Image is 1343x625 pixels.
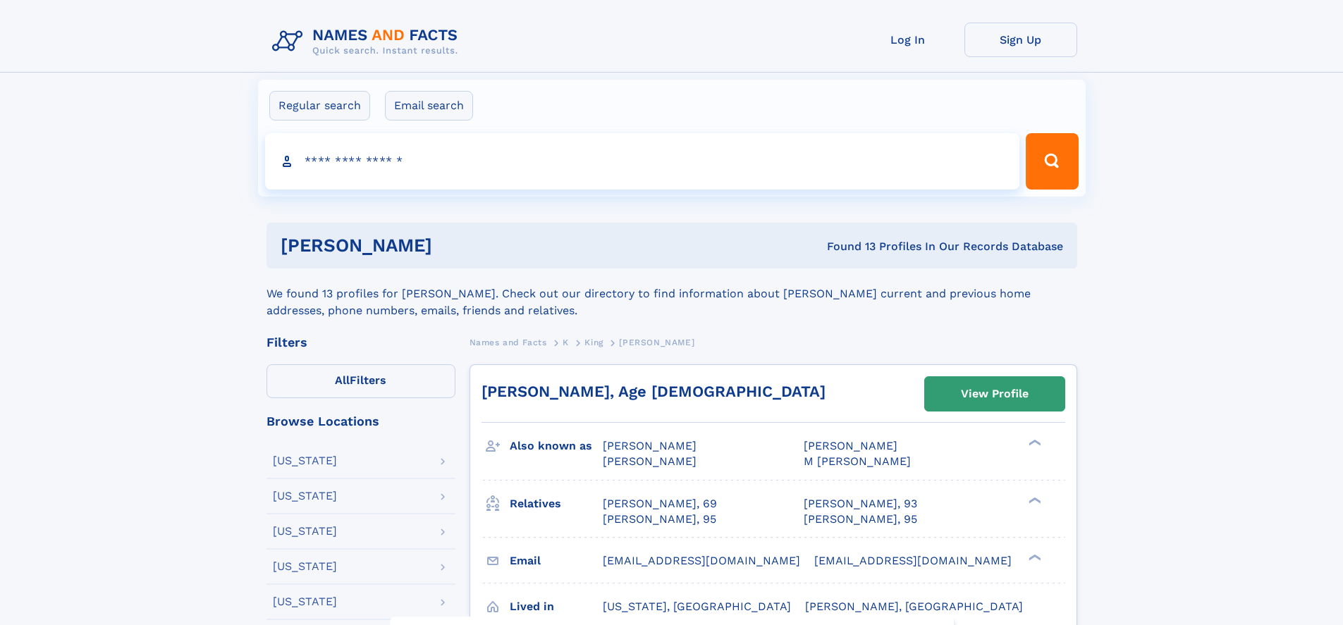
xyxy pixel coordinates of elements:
a: View Profile [925,377,1065,411]
div: [US_STATE] [273,490,337,502]
span: [PERSON_NAME] [619,338,694,347]
a: Names and Facts [470,333,547,351]
div: Browse Locations [266,415,455,428]
span: King [584,338,603,347]
h3: Relatives [510,492,603,516]
div: [US_STATE] [273,526,337,537]
a: [PERSON_NAME], 95 [804,512,917,527]
a: [PERSON_NAME], 93 [804,496,917,512]
div: [US_STATE] [273,596,337,607]
span: M [PERSON_NAME] [804,454,911,468]
label: Regular search [269,91,370,120]
span: All [335,373,350,387]
label: Filters [266,364,455,398]
img: Logo Names and Facts [266,23,470,61]
span: [US_STATE], [GEOGRAPHIC_DATA] [603,600,791,613]
button: Search Button [1026,133,1078,190]
span: [PERSON_NAME], [GEOGRAPHIC_DATA] [805,600,1023,613]
h3: Lived in [510,595,603,619]
span: [PERSON_NAME] [804,439,897,452]
div: View Profile [961,378,1029,410]
div: We found 13 profiles for [PERSON_NAME]. Check out our directory to find information about [PERSON... [266,268,1077,319]
div: [US_STATE] [273,561,337,572]
span: [EMAIL_ADDRESS][DOMAIN_NAME] [603,554,800,567]
a: Sign Up [964,23,1077,57]
a: King [584,333,603,351]
div: ❯ [1025,552,1042,562]
span: [PERSON_NAME] [603,439,697,452]
div: Found 13 Profiles In Our Records Database [630,239,1063,254]
div: Filters [266,336,455,349]
label: Email search [385,91,473,120]
h3: Also known as [510,434,603,458]
input: search input [265,133,1020,190]
span: [PERSON_NAME] [603,454,697,468]
h1: [PERSON_NAME] [281,237,630,254]
a: [PERSON_NAME], 69 [603,496,717,512]
span: [EMAIL_ADDRESS][DOMAIN_NAME] [814,554,1012,567]
span: K [563,338,569,347]
div: [US_STATE] [273,455,337,466]
a: K [563,333,569,351]
a: [PERSON_NAME], 95 [603,512,716,527]
a: [PERSON_NAME], Age [DEMOGRAPHIC_DATA] [482,383,826,400]
div: ❯ [1025,438,1042,447]
div: ❯ [1025,495,1042,505]
a: Log In [852,23,964,57]
h3: Email [510,549,603,573]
